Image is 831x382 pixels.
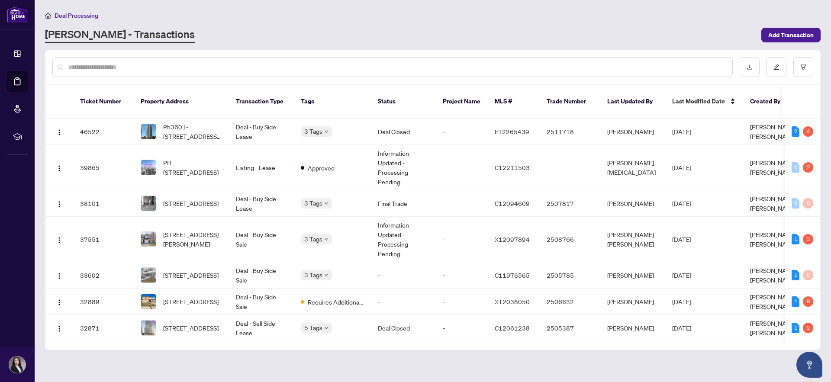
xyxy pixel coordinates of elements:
[672,324,691,332] span: [DATE]
[750,319,797,337] span: [PERSON_NAME] [PERSON_NAME]
[600,289,665,315] td: [PERSON_NAME]
[371,217,436,262] td: Information Updated - Processing Pending
[304,198,322,208] span: 3 Tags
[229,217,294,262] td: Deal - Buy Side Sale
[134,85,229,119] th: Property Address
[600,190,665,217] td: [PERSON_NAME]
[540,262,600,289] td: 2505785
[73,217,134,262] td: 37551
[229,145,294,190] td: Listing - Lease
[45,27,195,43] a: [PERSON_NAME] - Transactions
[324,326,329,330] span: down
[371,341,436,368] td: -
[672,164,691,171] span: [DATE]
[750,195,797,212] span: [PERSON_NAME] [PERSON_NAME]
[141,124,156,139] img: thumbnail-img
[436,341,488,368] td: -
[540,145,600,190] td: -
[371,190,436,217] td: Final Trade
[141,160,156,175] img: thumbnail-img
[324,237,329,241] span: down
[495,324,530,332] span: C12061238
[9,356,26,373] img: Profile Icon
[436,315,488,341] td: -
[163,122,222,141] span: Ph3601-[STREET_ADDRESS][PERSON_NAME]
[371,289,436,315] td: -
[56,237,63,244] img: Logo
[803,162,813,173] div: 2
[229,289,294,315] td: Deal - Buy Side Sale
[540,341,600,368] td: 2504460 - 5/1
[73,145,134,190] td: 39865
[141,232,156,247] img: thumbnail-img
[371,119,436,145] td: Deal Closed
[56,201,63,208] img: Logo
[73,289,134,315] td: 32889
[540,85,600,119] th: Trade Number
[436,289,488,315] td: -
[792,126,799,137] div: 2
[803,323,813,333] div: 2
[436,190,488,217] td: -
[743,85,795,119] th: Created By
[304,234,322,244] span: 3 Tags
[45,13,51,19] span: home
[73,341,134,368] td: 30773
[229,85,294,119] th: Transaction Type
[495,298,530,305] span: X12038050
[803,198,813,209] div: 0
[672,199,691,207] span: [DATE]
[141,294,156,309] img: thumbnail-img
[495,271,530,279] span: C11976565
[371,262,436,289] td: -
[792,296,799,307] div: 1
[600,315,665,341] td: [PERSON_NAME]
[324,273,329,277] span: down
[540,315,600,341] td: 2505387
[672,96,725,106] span: Last Modified Date
[495,199,530,207] span: C12094609
[229,341,294,368] td: Deal - Sell Side Lease
[747,64,753,70] span: download
[141,321,156,335] img: thumbnail-img
[436,119,488,145] td: -
[793,57,813,77] button: filter
[371,145,436,190] td: Information Updated - Processing Pending
[308,163,335,173] span: Approved
[750,266,797,284] span: [PERSON_NAME] [PERSON_NAME]
[740,57,760,77] button: download
[750,231,797,248] span: [PERSON_NAME] [PERSON_NAME]
[229,119,294,145] td: Deal - Buy Side Lease
[141,268,156,282] img: thumbnail-img
[52,161,66,174] button: Logo
[163,270,219,280] span: [STREET_ADDRESS]
[371,85,436,119] th: Status
[540,289,600,315] td: 2506632
[163,323,219,333] span: [STREET_ADDRESS]
[52,321,66,335] button: Logo
[792,323,799,333] div: 1
[229,262,294,289] td: Deal - Buy Side Sale
[792,198,799,209] div: 0
[672,128,691,135] span: [DATE]
[672,271,691,279] span: [DATE]
[540,190,600,217] td: 2507817
[767,57,786,77] button: edit
[324,129,329,134] span: down
[600,85,665,119] th: Last Updated By
[803,234,813,244] div: 3
[665,85,743,119] th: Last Modified Date
[488,85,540,119] th: MLS #
[7,6,28,22] img: logo
[163,297,219,306] span: [STREET_ADDRESS]
[672,235,691,243] span: [DATE]
[800,64,806,70] span: filter
[750,159,797,176] span: [PERSON_NAME] [PERSON_NAME]
[803,296,813,307] div: 8
[792,234,799,244] div: 1
[308,297,364,307] span: Requires Additional Docs
[750,293,797,310] span: [PERSON_NAME] [PERSON_NAME]
[600,119,665,145] td: [PERSON_NAME]
[540,217,600,262] td: 2508766
[52,268,66,282] button: Logo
